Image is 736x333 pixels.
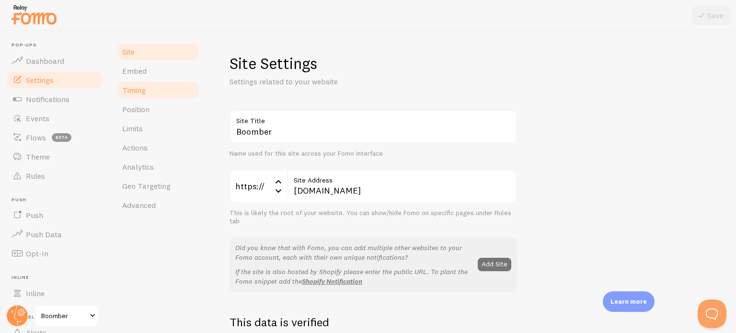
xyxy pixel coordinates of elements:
[6,128,104,147] a: Flows beta
[122,181,171,191] span: Geo Targeting
[122,162,154,172] span: Analytics
[26,152,50,161] span: Theme
[122,66,147,76] span: Embed
[122,124,143,133] span: Limits
[6,90,104,109] a: Notifications
[116,195,200,215] a: Advanced
[116,61,200,80] a: Embed
[26,133,46,142] span: Flows
[235,243,472,262] p: Did you know that with Fomo, you can add multiple other websites to your Fomo account, each with ...
[122,200,156,210] span: Advanced
[116,157,200,176] a: Analytics
[26,230,62,239] span: Push Data
[6,109,104,128] a: Events
[230,170,287,203] div: https://
[26,75,54,85] span: Settings
[6,206,104,225] a: Push
[116,42,200,61] a: Site
[610,297,647,306] p: Learn more
[230,76,460,87] p: Settings related to your website
[26,249,48,258] span: Opt-In
[122,143,148,152] span: Actions
[230,149,517,158] div: Name used for this site across your Fomo interface
[34,304,99,327] a: Boomber
[302,277,362,286] a: Shopify Notification
[230,110,517,126] label: Site Title
[26,171,45,181] span: Rules
[6,147,104,166] a: Theme
[11,197,104,203] span: Push
[26,56,64,66] span: Dashboard
[287,170,517,186] label: Site Address
[122,104,149,114] span: Position
[41,310,87,322] span: Boomber
[26,94,69,104] span: Notifications
[230,315,517,330] h2: This data is verified
[6,51,104,70] a: Dashboard
[52,133,71,142] span: beta
[11,275,104,281] span: Inline
[116,138,200,157] a: Actions
[116,176,200,195] a: Geo Targeting
[10,2,58,27] img: fomo-relay-logo-orange.svg
[122,85,146,95] span: Timing
[122,47,135,57] span: Site
[26,288,45,298] span: Inline
[6,244,104,263] a: Opt-In
[116,100,200,119] a: Position
[6,284,104,303] a: Inline
[287,170,517,203] input: myhonestcompany.com
[6,166,104,185] a: Rules
[116,119,200,138] a: Limits
[230,54,517,73] h1: Site Settings
[603,291,655,312] div: Learn more
[698,299,726,328] iframe: Help Scout Beacon - Open
[11,42,104,48] span: Pop-ups
[26,210,43,220] span: Push
[116,80,200,100] a: Timing
[478,258,511,271] button: Add Site
[230,209,517,226] div: This is likely the root of your website. You can show/hide Fomo on specific pages under Rules tab
[6,225,104,244] a: Push Data
[235,267,472,286] p: If the site is also hosted by Shopify please enter the public URL. To plant the Fomo snippet add the
[6,70,104,90] a: Settings
[26,114,49,123] span: Events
